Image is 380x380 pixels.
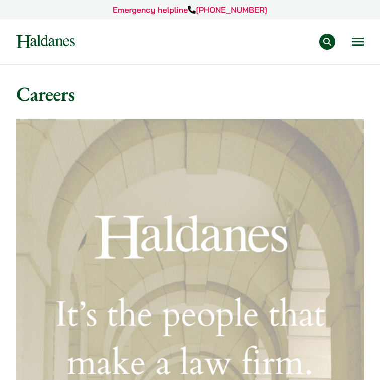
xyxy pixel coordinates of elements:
button: Open menu [352,38,364,46]
h1: Careers [16,82,364,106]
button: Search [319,34,335,50]
a: Emergency helpline[PHONE_NUMBER] [113,5,267,15]
img: Logo of Haldanes [16,35,75,48]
